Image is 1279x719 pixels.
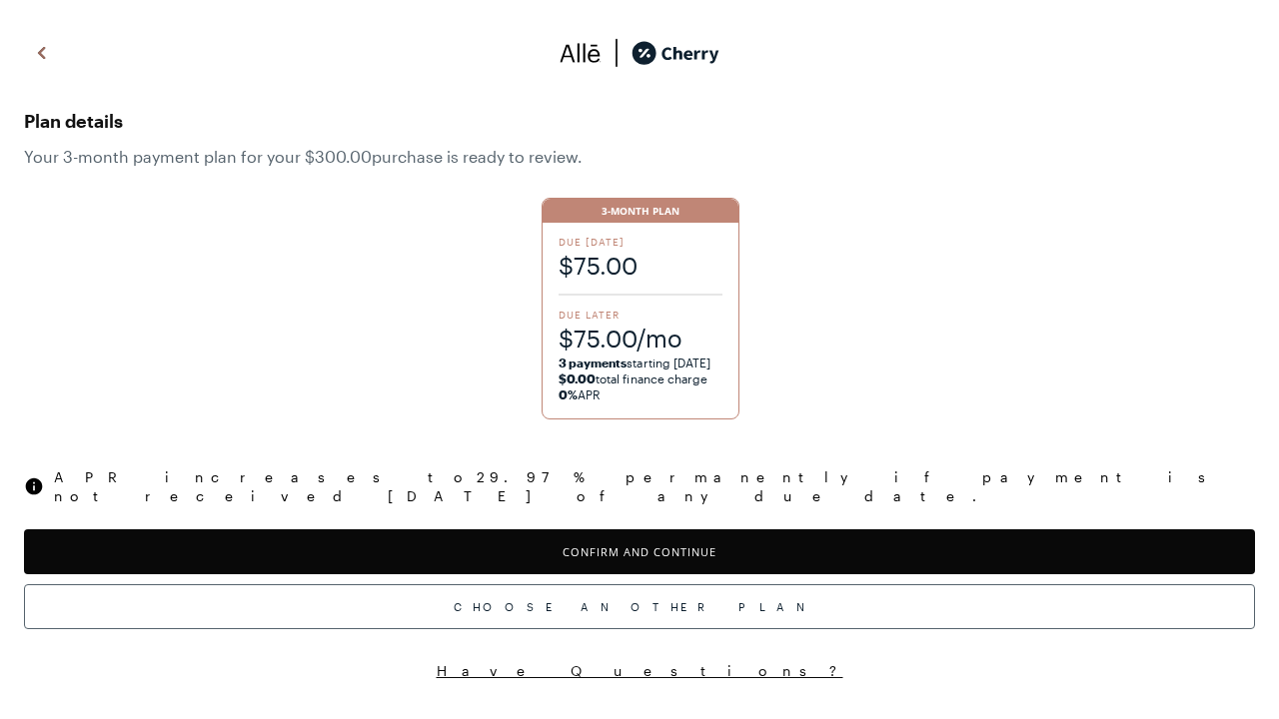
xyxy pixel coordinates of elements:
[559,371,596,385] strong: $0.00
[24,584,1255,629] div: Choose Another Plan
[560,38,602,68] img: svg%3e
[30,38,54,68] img: svg%3e
[559,387,578,401] strong: 0%
[559,249,723,282] span: $75.00
[54,467,1255,505] span: APR increases to 29.97 % permanently if payment is not received [DATE] of any due date.
[543,199,739,223] div: 3-Month Plan
[24,661,1255,680] button: Have Questions?
[24,529,1255,574] button: Confirm and Continue
[559,356,628,369] strong: 3 payments
[24,105,1255,137] span: Plan details
[632,38,719,68] img: cherry_black_logo-DrOE_MJI.svg
[24,147,1255,166] span: Your 3 -month payment plan for your $300.00 purchase is ready to review.
[559,308,723,322] span: Due Later
[559,235,723,249] span: Due [DATE]
[559,356,711,369] span: starting [DATE]
[559,387,601,401] span: APR
[559,371,708,385] span: total finance charge
[24,476,44,496] img: svg%3e
[602,38,632,68] img: svg%3e
[559,322,723,355] span: $75.00/mo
